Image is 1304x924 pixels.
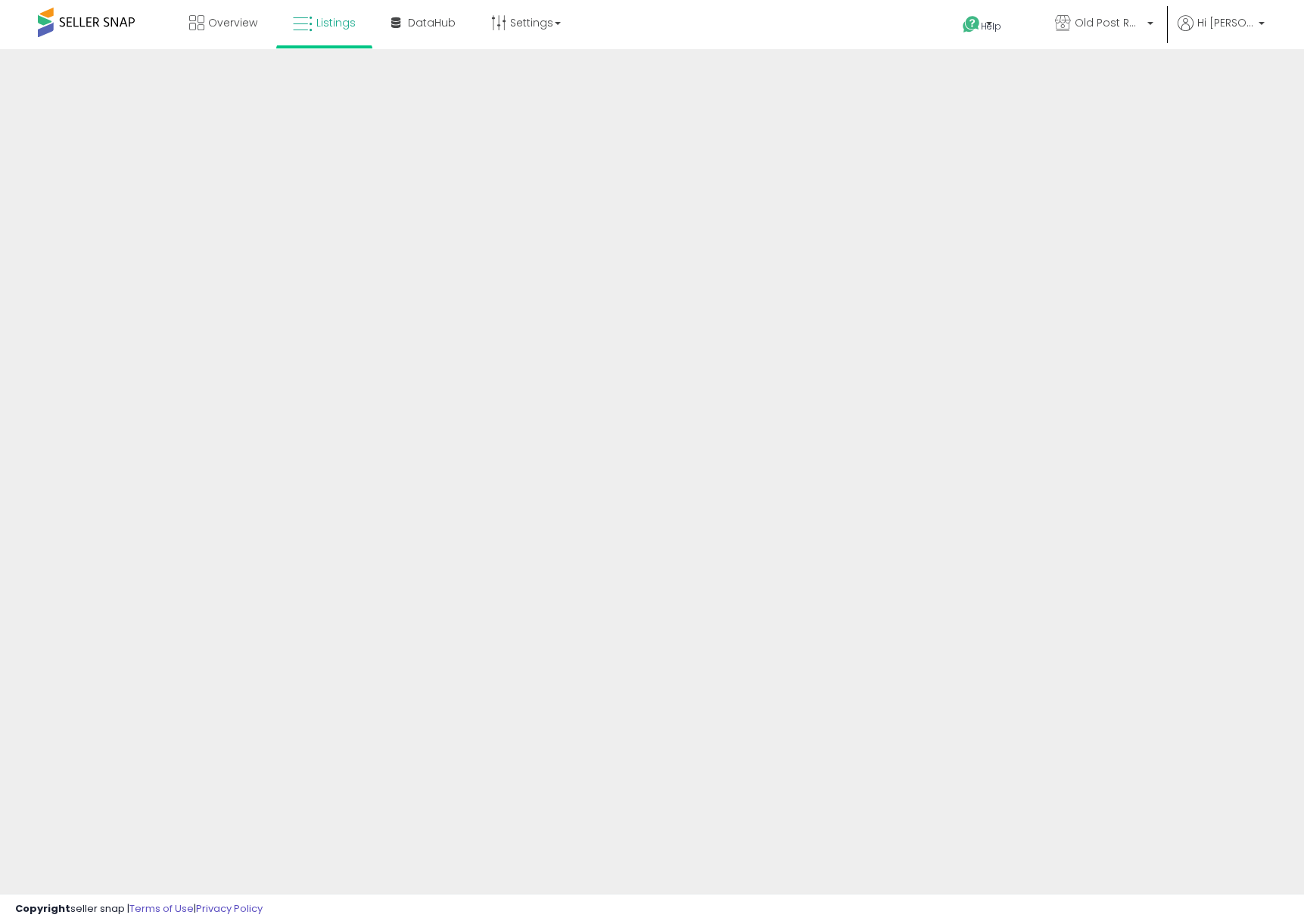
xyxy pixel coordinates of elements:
[316,15,356,30] span: Listings
[1178,15,1265,49] a: Hi [PERSON_NAME]
[408,15,456,30] span: DataHub
[981,20,1001,33] span: Help
[951,4,1031,49] a: Help
[208,15,257,30] span: Overview
[1075,15,1143,30] span: Old Post Road LLC
[1197,15,1254,30] span: Hi [PERSON_NAME]
[962,15,981,34] i: Get Help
